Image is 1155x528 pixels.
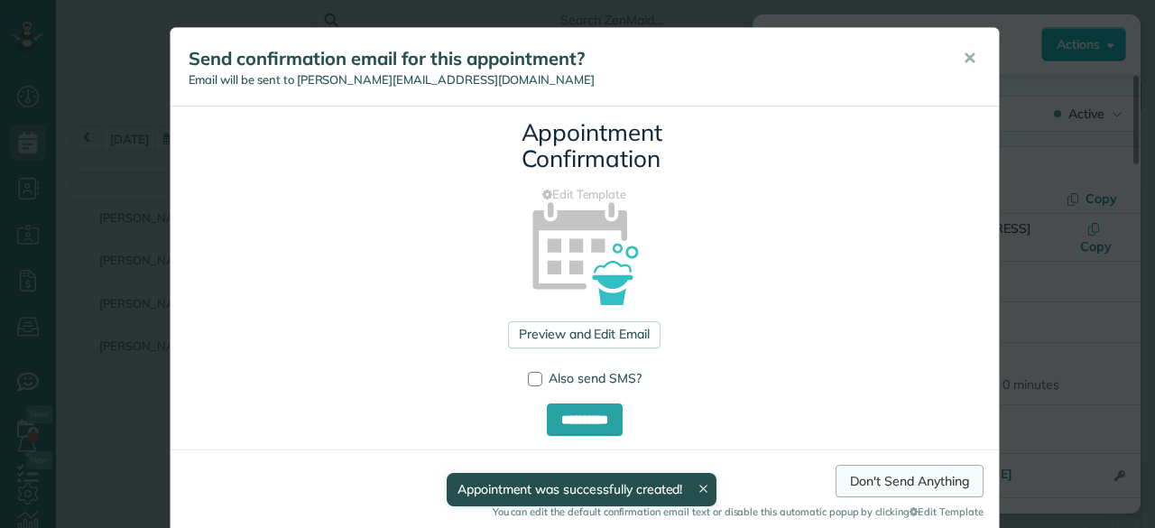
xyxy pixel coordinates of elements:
span: Email will be sent to [PERSON_NAME][EMAIL_ADDRESS][DOMAIN_NAME] [189,72,596,87]
small: You can edit the default confirmation email text or disable this automatic popup by clicking Edit... [186,505,984,519]
a: Don't Send Anything [836,465,983,497]
img: appointment_confirmation_icon-141e34405f88b12ade42628e8c248340957700ab75a12ae832a8710e9b578dc5.png [504,171,665,332]
div: Appointment was successfully created! [447,473,717,506]
h3: Appointment Confirmation [522,120,648,171]
span: ✕ [963,48,976,69]
a: Edit Template [184,186,985,203]
h5: Send confirmation email for this appointment? [189,46,938,71]
a: Preview and Edit Email [508,321,661,348]
span: Also send SMS? [549,370,642,386]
